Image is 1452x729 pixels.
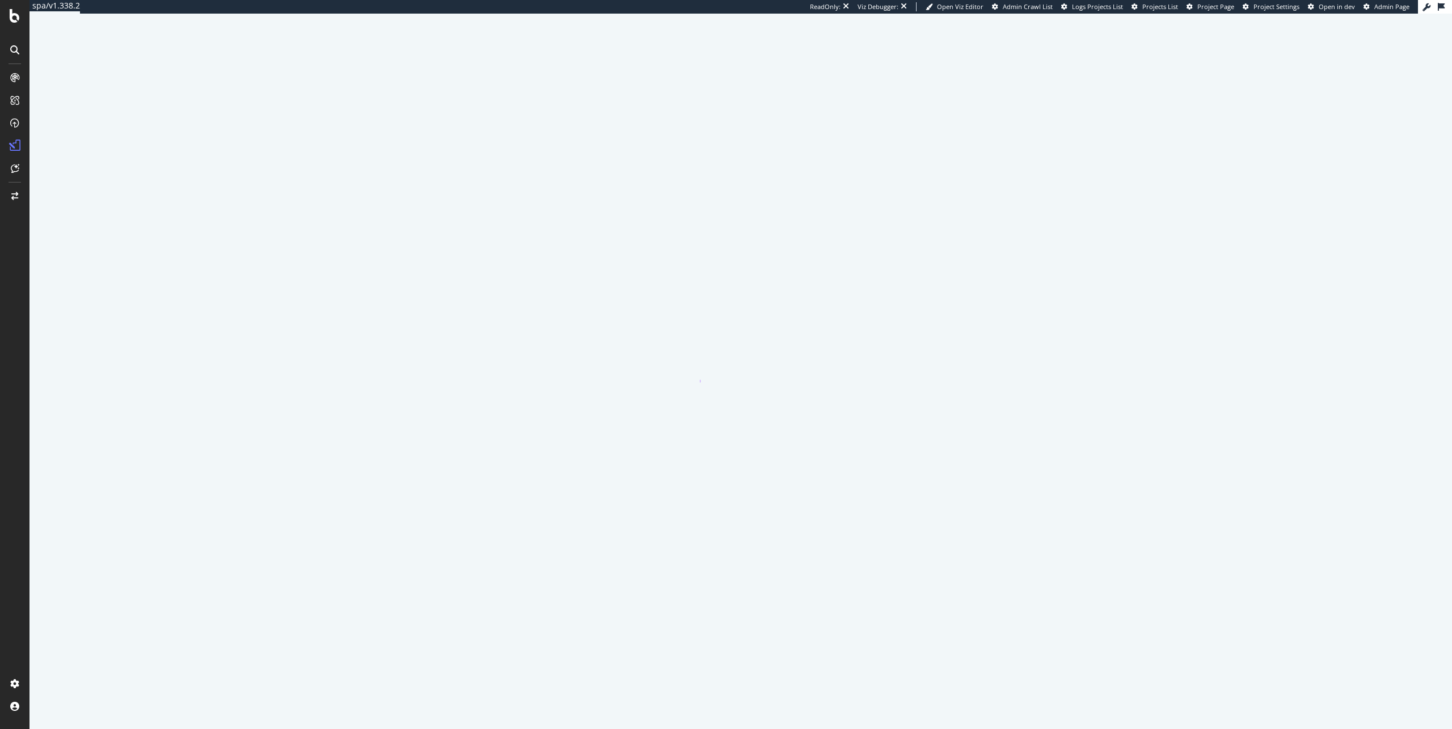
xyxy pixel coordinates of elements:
[700,342,782,383] div: animation
[1243,2,1299,11] a: Project Settings
[1197,2,1234,11] span: Project Page
[1142,2,1178,11] span: Projects List
[1253,2,1299,11] span: Project Settings
[1319,2,1355,11] span: Open in dev
[810,2,841,11] div: ReadOnly:
[937,2,984,11] span: Open Viz Editor
[1364,2,1409,11] a: Admin Page
[1072,2,1123,11] span: Logs Projects List
[1061,2,1123,11] a: Logs Projects List
[992,2,1053,11] a: Admin Crawl List
[1374,2,1409,11] span: Admin Page
[1308,2,1355,11] a: Open in dev
[1003,2,1053,11] span: Admin Crawl List
[1132,2,1178,11] a: Projects List
[1187,2,1234,11] a: Project Page
[926,2,984,11] a: Open Viz Editor
[858,2,898,11] div: Viz Debugger:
